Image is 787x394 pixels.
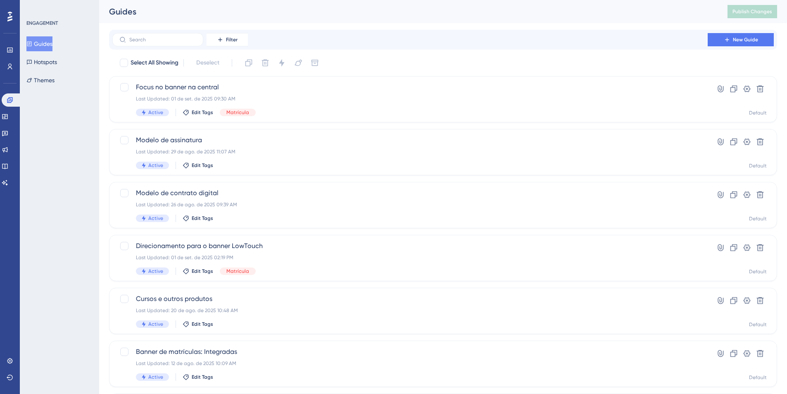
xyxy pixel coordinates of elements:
[192,215,213,222] span: Edit Tags
[26,73,55,88] button: Themes
[183,268,213,275] button: Edit Tags
[183,109,213,116] button: Edit Tags
[749,374,767,381] div: Default
[183,374,213,380] button: Edit Tags
[136,307,684,314] div: Last Updated: 20 de ago. de 2025 10:48 AM
[136,82,684,92] span: Focus no banner na central
[26,20,58,26] div: ENGAGEMENT
[189,55,227,70] button: Deselect
[728,5,777,18] button: Publish Changes
[192,374,213,380] span: Edit Tags
[148,109,163,116] span: Active
[183,321,213,327] button: Edit Tags
[183,162,213,169] button: Edit Tags
[733,36,758,43] span: New Guide
[749,110,767,116] div: Default
[192,268,213,275] span: Edit Tags
[129,37,196,43] input: Search
[136,148,684,155] div: Last Updated: 29 de ago. de 2025 11:07 AM
[708,33,774,46] button: New Guide
[136,188,684,198] span: Modelo de contrato digital
[109,6,707,17] div: Guides
[26,55,57,69] button: Hotspots
[131,58,178,68] span: Select All Showing
[226,109,249,116] span: Matrícula
[136,254,684,261] div: Last Updated: 01 de set. de 2025 02:19 PM
[192,162,213,169] span: Edit Tags
[749,162,767,169] div: Default
[26,36,52,51] button: Guides
[136,201,684,208] div: Last Updated: 26 de ago. de 2025 09:39 AM
[136,294,684,304] span: Cursos e outros produtos
[749,268,767,275] div: Default
[192,321,213,327] span: Edit Tags
[196,58,219,68] span: Deselect
[749,321,767,328] div: Default
[148,268,163,275] span: Active
[226,36,238,43] span: Filter
[136,96,684,102] div: Last Updated: 01 de set. de 2025 09:30 AM
[148,162,163,169] span: Active
[148,215,163,222] span: Active
[226,268,249,275] span: Matrícula
[136,241,684,251] span: Direcionamento para o banner LowTouch
[192,109,213,116] span: Edit Tags
[136,347,684,357] span: Banner de matrículas: Integradas
[749,215,767,222] div: Default
[136,135,684,145] span: Modelo de assinatura
[732,8,772,15] span: Publish Changes
[148,374,163,380] span: Active
[136,360,684,367] div: Last Updated: 12 de ago. de 2025 10:09 AM
[183,215,213,222] button: Edit Tags
[207,33,248,46] button: Filter
[148,321,163,327] span: Active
